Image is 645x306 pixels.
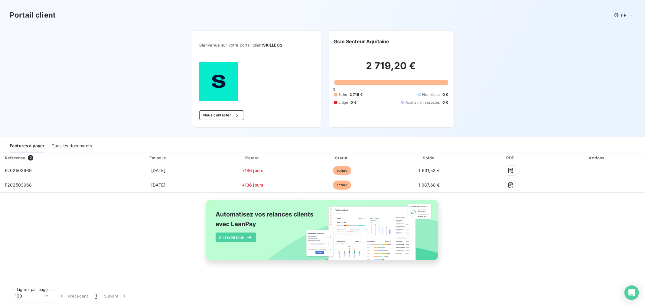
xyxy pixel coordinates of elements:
span: échue [333,166,351,175]
div: Émise le [110,155,206,161]
div: PDF [473,155,548,161]
span: +186 jours [242,168,264,173]
span: 2 719 € [350,92,363,97]
span: 0 € [442,100,448,105]
button: Suivant [100,290,131,302]
span: [DATE] [151,168,165,173]
span: 0 € [442,92,448,97]
span: SKILLEOS [263,43,282,47]
span: [DATE] [151,182,165,187]
span: Avoirs non associés [406,100,440,105]
div: Actions [551,155,644,161]
span: 2 [28,155,33,161]
h6: Gsm Secteur Aquitaine [334,38,389,45]
h2: 2 719,20 € [334,60,448,78]
img: banner [200,196,445,271]
span: +186 jours [242,182,264,187]
button: Nous contacter [199,110,244,120]
span: échue [333,181,351,190]
span: FR [621,13,626,18]
span: Bienvenue sur votre portail client . [199,43,314,47]
button: Précédent [55,290,92,302]
div: Retard [209,155,297,161]
img: Company logo [199,62,238,101]
span: Litige [339,100,348,105]
div: Open Intercom Messenger [624,285,639,300]
div: Factures à payer [10,140,44,152]
div: Tous les documents [52,140,92,152]
span: 0 € [350,100,356,105]
div: Solde [387,155,471,161]
div: Statut [299,155,385,161]
span: F202503969 [5,168,32,173]
span: F202503968 [5,182,32,187]
span: 1 087,68 € [419,182,440,187]
span: 100 [15,293,22,299]
h3: Portail client [10,10,56,21]
span: 1 [95,293,97,299]
button: 1 [92,290,100,302]
span: 1 631,52 € [419,168,440,173]
div: Référence [5,155,25,160]
span: Échu [339,92,347,97]
span: Non-échu [422,92,440,97]
span: 0 [333,87,335,92]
